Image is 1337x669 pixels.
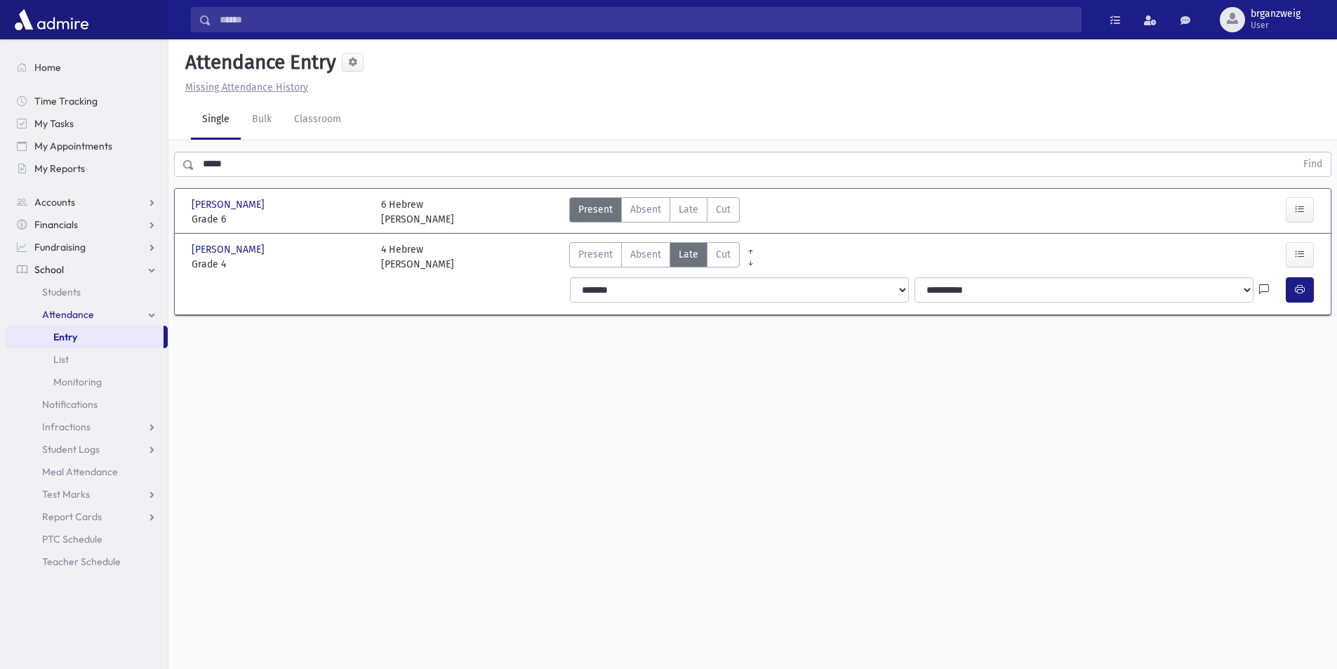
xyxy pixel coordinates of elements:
[53,376,102,388] span: Monitoring
[679,202,698,217] span: Late
[6,371,168,393] a: Monitoring
[6,56,168,79] a: Home
[34,140,112,152] span: My Appointments
[42,286,81,298] span: Students
[42,420,91,433] span: Infractions
[716,202,731,217] span: Cut
[185,81,308,93] u: Missing Attendance History
[191,100,241,140] a: Single
[1295,152,1331,176] button: Find
[34,263,64,276] span: School
[42,398,98,411] span: Notifications
[578,247,613,262] span: Present
[569,242,740,272] div: AttTypes
[6,326,164,348] a: Entry
[11,6,92,34] img: AdmirePro
[192,257,367,272] span: Grade 4
[6,438,168,461] a: Student Logs
[42,488,90,501] span: Test Marks
[34,162,85,175] span: My Reports
[6,505,168,528] a: Report Cards
[53,353,69,366] span: List
[578,202,613,217] span: Present
[42,465,118,478] span: Meal Attendance
[6,416,168,438] a: Infractions
[34,196,75,208] span: Accounts
[1251,8,1301,20] span: brganzweig
[6,213,168,236] a: Financials
[192,197,267,212] span: [PERSON_NAME]
[6,112,168,135] a: My Tasks
[6,461,168,483] a: Meal Attendance
[6,157,168,180] a: My Reports
[6,135,168,157] a: My Appointments
[241,100,283,140] a: Bulk
[569,197,740,227] div: AttTypes
[6,258,168,281] a: School
[630,247,661,262] span: Absent
[34,218,78,231] span: Financials
[42,555,121,568] span: Teacher Schedule
[34,95,98,107] span: Time Tracking
[679,247,698,262] span: Late
[6,191,168,213] a: Accounts
[630,202,661,217] span: Absent
[6,528,168,550] a: PTC Schedule
[34,117,74,130] span: My Tasks
[6,303,168,326] a: Attendance
[42,443,100,456] span: Student Logs
[53,331,77,343] span: Entry
[42,308,94,321] span: Attendance
[6,281,168,303] a: Students
[6,393,168,416] a: Notifications
[6,90,168,112] a: Time Tracking
[42,533,102,545] span: PTC Schedule
[1251,20,1301,31] span: User
[34,61,61,74] span: Home
[180,81,308,93] a: Missing Attendance History
[6,550,168,573] a: Teacher Schedule
[180,51,336,74] h5: Attendance Entry
[6,236,168,258] a: Fundraising
[6,483,168,505] a: Test Marks
[6,348,168,371] a: List
[192,242,267,257] span: [PERSON_NAME]
[283,100,352,140] a: Classroom
[211,7,1081,32] input: Search
[716,247,731,262] span: Cut
[34,241,86,253] span: Fundraising
[42,510,102,523] span: Report Cards
[192,212,367,227] span: Grade 6
[381,197,454,227] div: 6 Hebrew [PERSON_NAME]
[381,242,454,272] div: 4 Hebrew [PERSON_NAME]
